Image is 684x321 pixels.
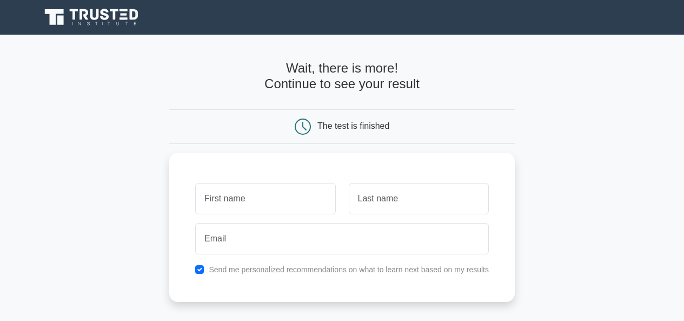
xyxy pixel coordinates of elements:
[195,223,489,254] input: Email
[195,183,335,214] input: First name
[169,61,515,92] h4: Wait, there is more! Continue to see your result
[317,121,389,130] div: The test is finished
[349,183,489,214] input: Last name
[209,265,489,274] label: Send me personalized recommendations on what to learn next based on my results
